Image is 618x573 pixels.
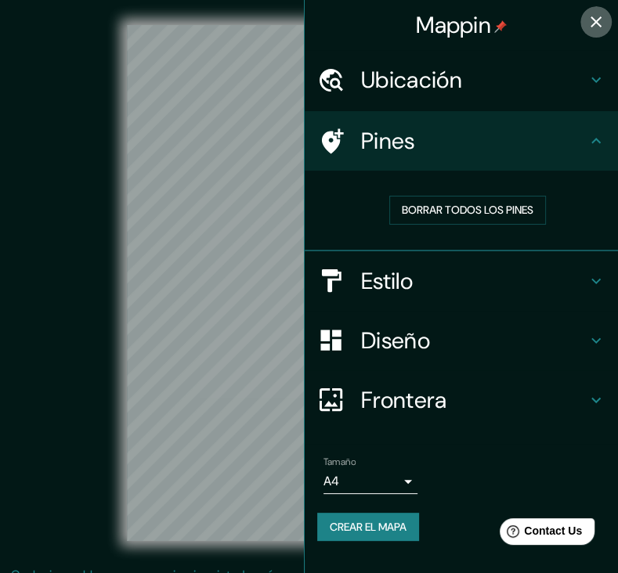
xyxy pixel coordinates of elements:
font: Borrar todos los pines [402,200,533,220]
div: Pines [305,111,618,171]
h4: Ubicación [361,66,587,94]
div: Diseño [305,311,618,370]
iframe: Help widget launcher [479,512,601,556]
div: A4 [323,469,417,494]
img: pin-icon.png [494,20,507,33]
canvas: Mapa [127,25,492,541]
h4: Diseño [361,326,587,355]
h4: Frontera [361,386,587,414]
font: Crear el mapa [330,517,407,537]
div: Frontera [305,370,618,430]
div: Estilo [305,251,618,311]
button: Crear el mapa [317,513,419,542]
h4: Estilo [361,267,587,295]
label: Tamaño [323,455,356,468]
div: Ubicación [305,50,618,110]
button: Borrar todos los pines [389,196,546,225]
font: Mappin [416,10,491,40]
h4: Pines [361,127,587,155]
